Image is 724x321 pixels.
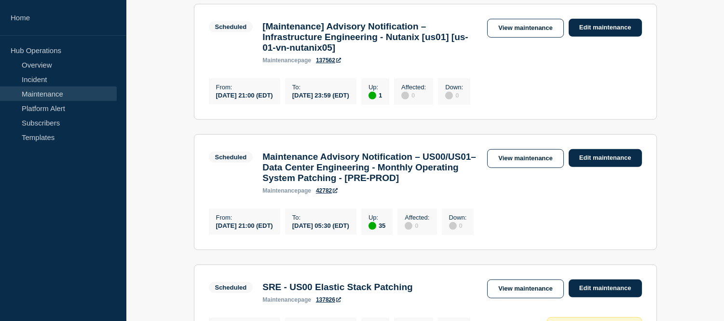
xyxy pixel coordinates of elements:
div: 0 [401,91,426,99]
div: Scheduled [215,284,247,291]
p: From : [216,214,273,221]
p: Down : [449,214,467,221]
p: To : [292,214,349,221]
div: [DATE] 05:30 (EDT) [292,221,349,229]
div: 1 [369,91,382,99]
p: Down : [445,84,463,91]
div: 0 [449,221,467,230]
div: [DATE] 21:00 (EDT) [216,91,273,99]
span: maintenance [262,296,298,303]
div: 0 [445,91,463,99]
span: maintenance [262,57,298,64]
p: To : [292,84,349,91]
div: disabled [445,92,453,99]
div: Scheduled [215,23,247,30]
p: page [262,187,311,194]
div: disabled [401,92,409,99]
p: Affected : [405,214,429,221]
h3: SRE - US00 Elastic Stack Patching [262,282,413,293]
p: Up : [369,214,385,221]
p: page [262,296,311,303]
a: View maintenance [487,279,563,298]
div: up [369,222,376,230]
p: Affected : [401,84,426,91]
div: Scheduled [215,154,247,161]
p: page [262,57,311,64]
div: 0 [405,221,429,230]
span: maintenance [262,187,298,194]
a: 137826 [316,296,341,303]
h3: [Maintenance] Advisory Notification – Infrastructure Engineering - Nutanix [us01] [us-01-vn-nutan... [262,21,478,53]
a: Edit maintenance [569,19,642,37]
div: up [369,92,376,99]
a: View maintenance [487,149,563,168]
div: [DATE] 21:00 (EDT) [216,221,273,229]
p: Up : [369,84,382,91]
p: From : [216,84,273,91]
a: 42782 [316,187,338,194]
div: [DATE] 23:59 (EDT) [292,91,349,99]
a: Edit maintenance [569,149,642,167]
div: disabled [449,222,457,230]
div: disabled [405,222,412,230]
a: 137562 [316,57,341,64]
div: 35 [369,221,385,230]
a: Edit maintenance [569,279,642,297]
a: View maintenance [487,19,563,38]
h3: Maintenance Advisory Notification – US00/US01– Data Center Engineering - Monthly Operating System... [262,152,478,183]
